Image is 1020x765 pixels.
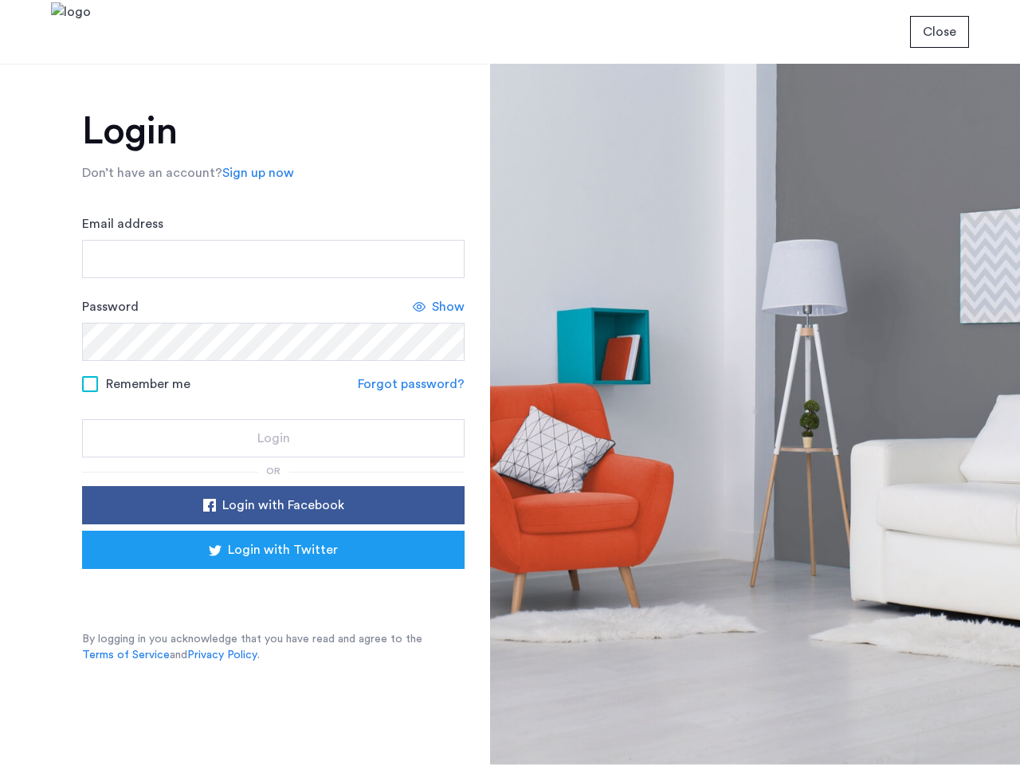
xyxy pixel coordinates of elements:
[266,466,280,476] span: or
[923,22,956,41] span: Close
[82,297,139,316] label: Password
[82,531,465,569] button: button
[910,16,969,48] button: button
[187,647,257,663] a: Privacy Policy
[358,375,465,394] a: Forgot password?
[82,214,163,233] label: Email address
[222,496,344,515] span: Login with Facebook
[82,112,465,151] h1: Login
[82,419,465,457] button: button
[82,486,465,524] button: button
[82,631,465,663] p: By logging in you acknowledge that you have read and agree to the and .
[432,297,465,316] span: Show
[106,375,190,394] span: Remember me
[51,2,91,62] img: logo
[82,167,222,179] span: Don’t have an account?
[82,647,170,663] a: Terms of Service
[257,429,290,448] span: Login
[222,163,294,182] a: Sign up now
[228,540,338,559] span: Login with Twitter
